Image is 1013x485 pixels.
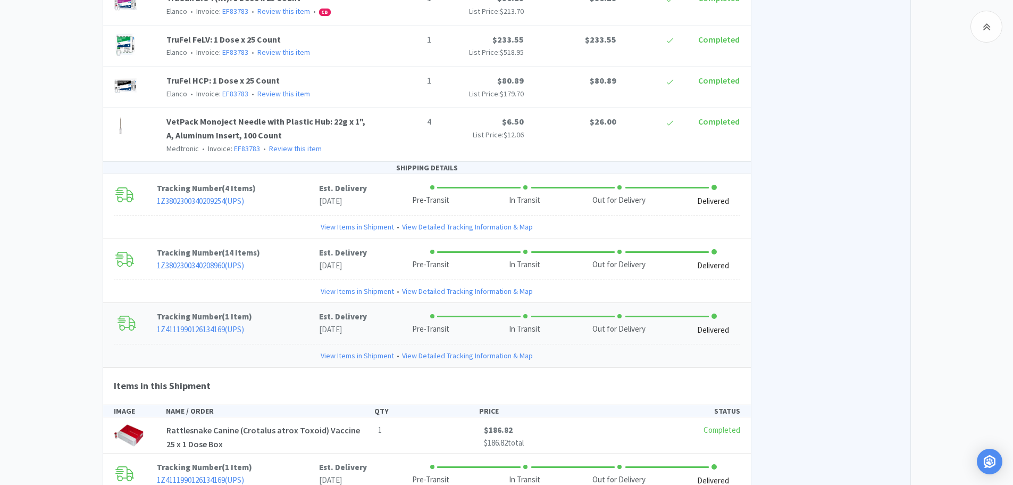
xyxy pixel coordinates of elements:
span: Completed [698,116,740,127]
span: Rattlesnake Canine (Crotalus atrox Toxoid) Vaccine 25 x 1 Dose Box [166,425,360,449]
p: List Price: [440,88,524,100]
p: Tracking Number ( ) [157,182,319,195]
img: 478896f0846b4cd6a58e92a334c798ce_29325.png [114,74,137,97]
div: Out for Delivery [592,194,646,207]
img: df713262a0a94ebc86649849dfa5cc2c_38313.png [114,424,145,447]
a: View Items in Shipment [321,221,394,233]
a: View Detailed Tracking Information & Map [402,285,533,297]
span: $80.89 [497,75,524,86]
span: $80.89 [590,75,616,86]
span: Invoice: [199,144,260,153]
span: • [189,89,195,98]
a: Review this item [257,6,310,16]
span: • [394,221,402,233]
span: • [262,144,267,153]
div: Delivered [697,324,729,336]
span: Completed [698,34,740,45]
span: • [312,6,317,16]
a: TruFel FeLV: 1 Dose x 25 Count [166,34,281,45]
span: • [200,144,206,153]
a: EF83783 [234,144,260,153]
p: 1 [378,424,475,437]
a: Review this item [257,47,310,57]
span: 1 Item [225,311,249,322]
span: • [189,6,195,16]
span: Invoice: [187,89,248,98]
p: List Price: [440,5,524,17]
div: Pre-Transit [412,323,449,335]
p: 1 [378,74,431,88]
div: In Transit [509,194,540,207]
p: [DATE] [319,195,367,208]
p: Est. Delivery [319,461,367,474]
div: In Transit [509,259,540,271]
p: [DATE] [319,259,367,272]
span: • [250,6,256,16]
a: Review this item [269,144,322,153]
div: Pre-Transit [412,259,449,271]
span: $233.55 [585,34,616,45]
span: Completed [698,75,740,86]
p: 1 [378,33,431,47]
p: Est. Delivery [319,246,367,259]
span: Completed [704,425,740,435]
div: Out for Delivery [592,259,646,271]
a: Review this item [257,89,310,98]
span: $233.55 [492,34,524,45]
p: List Price: [440,46,524,58]
div: Open Intercom Messenger [977,449,1002,474]
span: • [250,89,256,98]
span: • [250,47,256,57]
a: EF83783 [222,47,248,57]
a: View Detailed Tracking Information & Map [402,221,533,233]
span: 1 Item [225,462,249,472]
span: $186.82 [484,425,513,435]
a: 1Z3802300340209254(UPS) [157,196,244,206]
p: [DATE] [319,323,367,336]
div: SHIPPING DETAILS [103,162,751,174]
a: VetPack Monoject Needle with Plastic Hub: 22g x 1", A, Aluminum Insert, 100 Count [166,116,365,141]
img: 33f51522f7ac4451938a098174cfcbc5_37251.png [114,33,137,56]
a: 1Z3802300340208960(UPS) [157,260,244,270]
p: Tracking Number ( ) [157,246,319,259]
span: 4 Items [225,183,253,193]
span: 14 Items [225,248,257,258]
a: TruFel HCP: 1 Dose x 25 Count [166,75,280,86]
p: Est. Delivery [319,182,367,195]
div: IMAGE [114,405,166,417]
span: Elanco [166,47,187,57]
div: QTY [374,405,479,417]
p: Est. Delivery [319,310,367,323]
h4: Items in this Shipment [103,368,751,405]
a: 1Z4111990126134169(UPS) [157,475,244,485]
div: Out for Delivery [592,323,646,335]
div: PRICE [479,405,583,417]
span: Invoice: [187,6,248,16]
p: List Price: [440,129,524,141]
span: • [189,47,195,57]
span: Elanco [166,89,187,98]
span: Medtronic [166,144,199,153]
p: Tracking Number ( ) [157,461,319,474]
span: $6.50 [502,116,524,127]
span: $12.06 [504,130,524,139]
a: View Items in Shipment [321,350,394,361]
a: View Items in Shipment [321,285,394,297]
span: Invoice: [187,47,248,57]
span: • [394,285,402,297]
div: NAME / ORDER [166,405,375,417]
div: Pre-Transit [412,194,449,207]
div: In Transit [509,323,540,335]
div: Delivered [697,260,729,272]
a: View Detailed Tracking Information & Map [402,350,533,361]
div: Delivered [697,195,729,208]
img: e2ada668505f4c128d9292dc5dac3102_26984.png [114,115,127,138]
span: CB [320,9,330,15]
p: Tracking Number ( ) [157,310,319,323]
a: 1Z4111990126134169(UPS) [157,324,244,334]
span: $26.00 [590,116,616,127]
span: Elanco [166,6,187,16]
span: • [394,350,402,361]
a: EF83783 [222,6,248,16]
div: STATUS [583,405,740,417]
